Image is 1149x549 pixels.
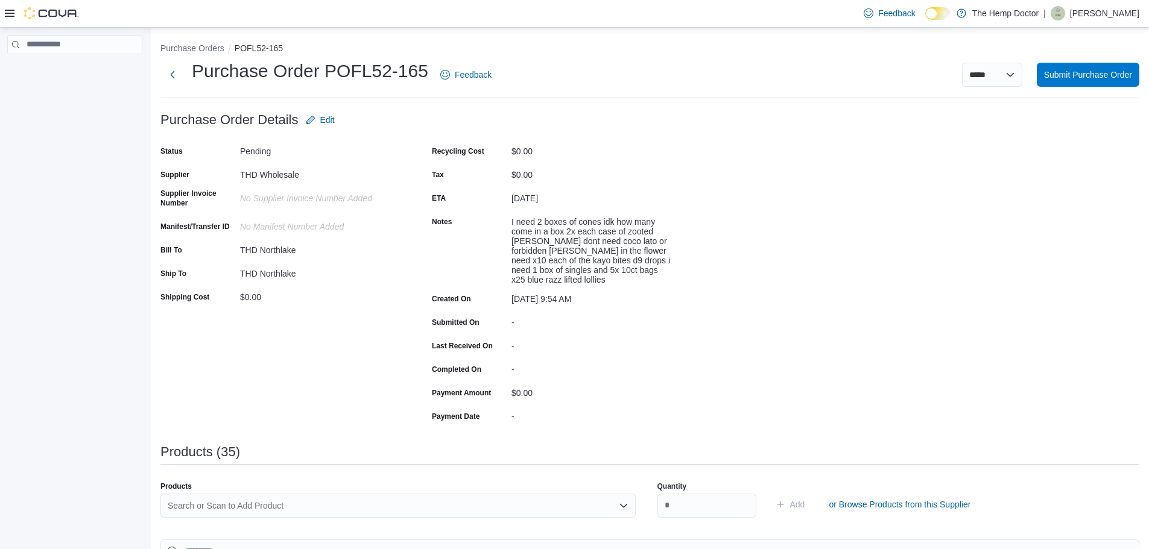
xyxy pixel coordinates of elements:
[7,57,142,86] nav: Complex example
[160,43,224,53] button: Purchase Orders
[240,165,402,180] div: THD Wholesale
[160,63,185,87] button: Next
[435,63,496,87] a: Feedback
[511,313,673,327] div: -
[455,69,492,81] span: Feedback
[240,217,402,231] div: No Manifest Number added
[790,498,805,510] span: Add
[972,6,1039,20] p: The Hemp Doctor
[192,59,428,83] h1: Purchase Order POFL52-165
[160,170,189,180] label: Supplier
[432,365,481,374] label: Completed On
[771,492,810,516] button: Add
[301,108,340,132] button: Edit
[1051,6,1065,20] div: Josh McLaughlin
[1070,6,1139,20] p: [PERSON_NAME]
[432,146,484,156] label: Recycling Cost
[432,318,480,327] label: Submitted On
[160,482,192,491] label: Products
[925,7,951,20] input: Dark Mode
[859,1,920,25] a: Feedback
[511,212,673,284] div: I need 2 boxes of cones idk how many come in a box 2x each case of zooted [PERSON_NAME] dont need...
[160,222,230,231] label: Manifest/Transfer ID
[1043,6,1046,20] p: |
[160,189,235,208] label: Supplier Invoice Number
[432,170,444,180] label: Tax
[240,287,402,302] div: $0.00
[1037,63,1139,87] button: Submit Purchase Order
[160,146,183,156] label: Status
[511,189,673,203] div: [DATE]
[1044,69,1132,81] span: Submit Purchase Order
[160,245,182,255] label: Bill To
[240,189,402,203] div: No Supplier Invoice Number added
[511,165,673,180] div: $0.00
[240,264,402,278] div: THD Northlake
[657,482,687,491] label: Quantity
[240,240,402,255] div: THD Northlake
[432,217,452,227] label: Notes
[619,501,628,510] button: Open list of options
[432,294,471,304] label: Created On
[240,142,402,156] div: Pending
[160,292,209,302] label: Shipping Cost
[925,20,926,20] span: Dark Mode
[160,113,299,127] h3: Purchase Order Details
[511,289,673,304] div: [DATE] 9:54 AM
[511,407,673,421] div: -
[829,498,970,510] span: or Browse Products from this Supplier
[878,7,915,19] span: Feedback
[511,336,673,351] div: -
[824,492,975,516] button: or Browse Products from this Supplier
[432,412,480,421] label: Payment Date
[511,360,673,374] div: -
[432,388,491,398] label: Payment Amount
[160,445,240,459] h3: Products (35)
[432,341,493,351] label: Last Received On
[235,43,283,53] button: POFL52-165
[511,142,673,156] div: $0.00
[160,269,186,278] label: Ship To
[511,383,673,398] div: $0.00
[24,7,78,19] img: Cova
[320,114,335,126] span: Edit
[160,42,1139,57] nav: An example of EuiBreadcrumbs
[432,193,446,203] label: ETA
